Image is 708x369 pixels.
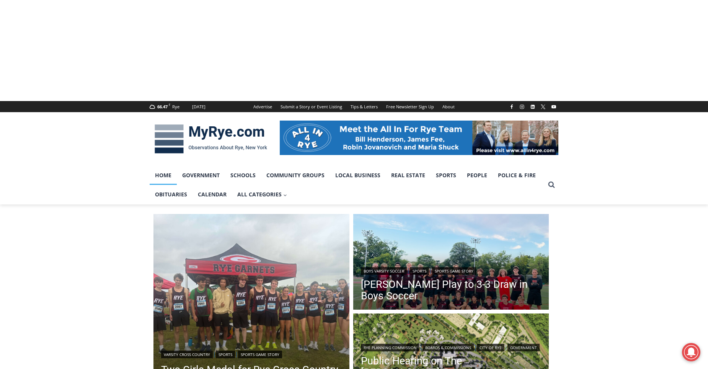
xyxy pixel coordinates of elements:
a: Rye Planning Commission [361,344,419,351]
a: City of Rye [477,344,504,351]
a: Boards & Commissions [423,344,474,351]
a: People [462,166,493,185]
a: All Categories [232,185,292,204]
a: Varsity Cross Country [161,351,213,358]
a: Submit a Story or Event Listing [276,101,346,112]
a: Linkedin [528,102,537,111]
a: Sports Game Story [432,267,476,275]
span: 66.47 [157,104,168,109]
a: Sports Game Story [238,351,282,358]
a: Advertise [249,101,276,112]
a: Sports [431,166,462,185]
div: [DATE] [192,103,206,110]
span: All Categories [237,190,287,199]
a: Government [507,344,540,351]
a: Facebook [507,102,516,111]
a: Sports [216,351,235,358]
a: Community Groups [261,166,330,185]
a: Home [150,166,177,185]
a: Free Newsletter Sign Up [382,101,438,112]
a: Calendar [192,185,232,204]
div: | | [361,266,542,275]
a: [PERSON_NAME] Play to 3-3 Draw in Boys Soccer [361,279,542,302]
a: Sports [410,267,429,275]
img: All in for Rye [280,121,558,155]
nav: Secondary Navigation [249,101,459,112]
a: Government [177,166,225,185]
div: | | [161,349,342,358]
a: About [438,101,459,112]
a: Read More Rye, Harrison Play to 3-3 Draw in Boys Soccer [353,214,549,312]
a: Boys Varsity Soccer [361,267,407,275]
a: Police & Fire [493,166,541,185]
img: MyRye.com [150,119,272,159]
nav: Primary Navigation [150,166,545,204]
div: | | | [361,342,542,351]
div: Rye [172,103,179,110]
button: View Search Form [545,178,558,192]
a: Instagram [517,102,527,111]
a: YouTube [549,102,558,111]
a: X [538,102,548,111]
a: Local Business [330,166,386,185]
a: Real Estate [386,166,431,185]
span: F [169,103,170,107]
a: Tips & Letters [346,101,382,112]
img: (PHOTO: The 2025 Rye Boys Varsity Soccer team. Contributed.) [353,214,549,312]
a: Obituaries [150,185,192,204]
a: Schools [225,166,261,185]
